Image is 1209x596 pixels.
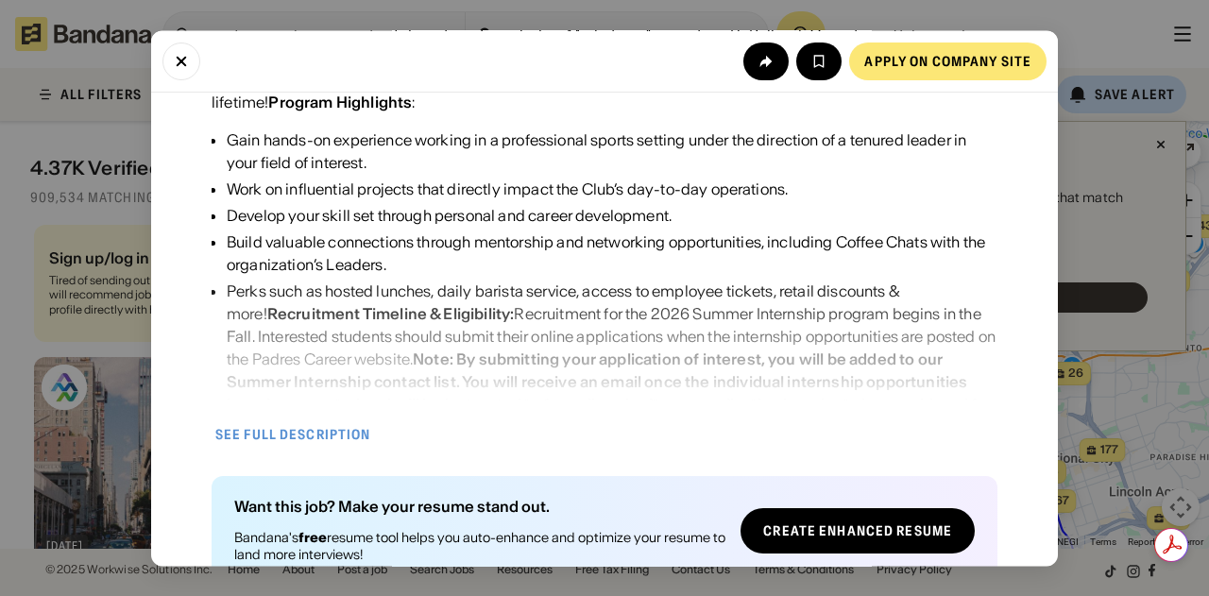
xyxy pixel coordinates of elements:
[267,305,515,324] div: Recruitment Timeline & Eligibility:
[763,525,952,538] div: Create Enhanced Resume
[227,231,997,277] div: Build valuable connections through mentorship and networking opportunities, including Coffee Chat...
[227,281,997,485] div: Perks such as hosted lunches, daily barista service, access to employee tickets, retail discounts...
[227,179,997,201] div: Work on influential projects that directly impact the Club’s day-to-day operations.
[162,42,200,79] button: Close
[234,500,725,515] div: Want this job? Make your resume stand out.
[298,530,327,547] b: free
[227,205,997,228] div: Develop your skill set through personal and career development.
[215,429,370,442] div: See full description
[227,129,997,175] div: Gain hands-on experience working in a professional sports setting under the direction of a tenure...
[864,54,1031,67] div: Apply on company site
[268,94,412,112] div: Program Highlights
[227,350,993,437] div: Note: By submitting your application of interest, you will be added to our Summer Internship cont...
[234,530,725,564] div: Bandana's resume tool helps you auto-enhance and optimize your resume to land more interviews!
